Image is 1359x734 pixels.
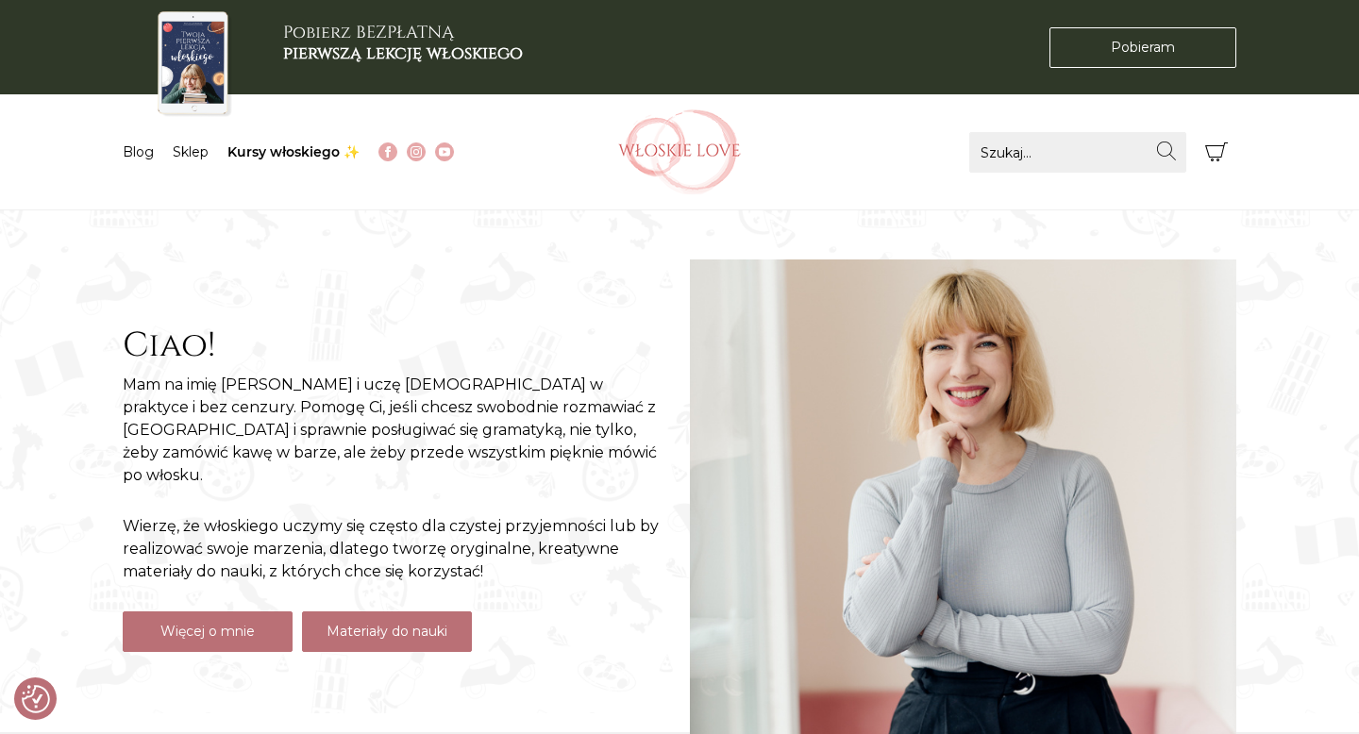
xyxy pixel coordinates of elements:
button: Koszyk [1196,132,1236,173]
a: Więcej o mnie [123,611,293,652]
a: Kursy włoskiego ✨ [227,143,360,160]
h2: Ciao! [123,325,670,366]
p: Mam na imię [PERSON_NAME] i uczę [DEMOGRAPHIC_DATA] w praktyce i bez cenzury. Pomogę Ci, jeśli ch... [123,374,670,487]
img: Włoskielove [618,109,741,194]
a: Blog [123,143,154,160]
b: pierwszą lekcję włoskiego [283,42,523,65]
span: Pobieram [1111,38,1175,58]
img: Revisit consent button [22,685,50,713]
p: Wierzę, że włoskiego uczymy się często dla czystej przyjemności lub by realizować swoje marzenia,... [123,515,670,583]
a: Pobieram [1049,27,1236,68]
h3: Pobierz BEZPŁATNĄ [283,23,523,63]
input: Szukaj... [969,132,1186,173]
a: Materiały do nauki [302,611,472,652]
button: Preferencje co do zgód [22,685,50,713]
a: Sklep [173,143,209,160]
